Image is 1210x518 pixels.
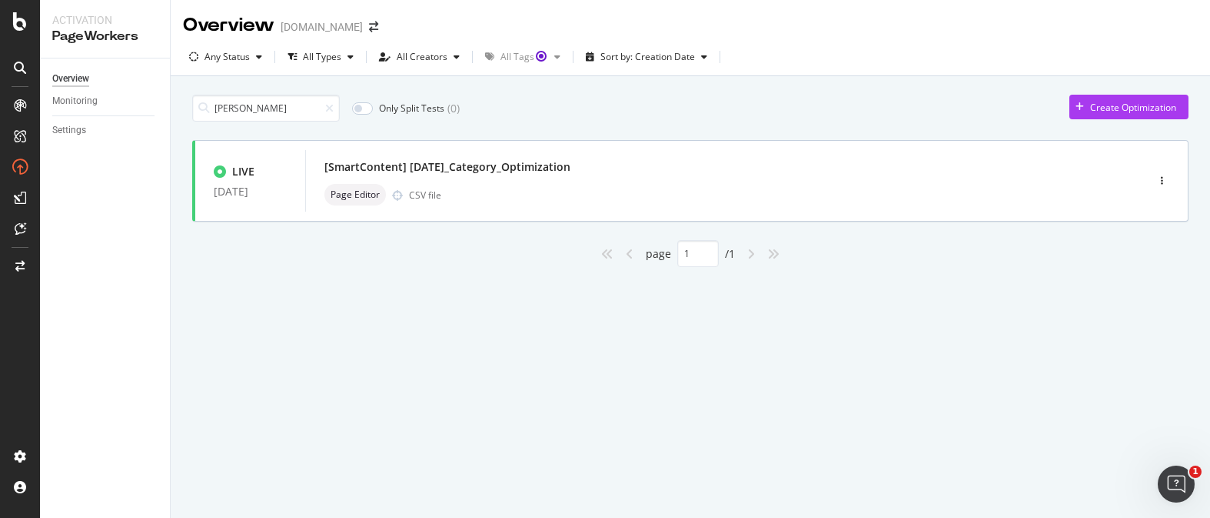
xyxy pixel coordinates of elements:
[379,102,444,115] div: Only Split Tests
[1090,101,1176,114] div: Create Optimization
[52,28,158,45] div: PageWorkers
[1069,95,1188,119] button: Create Optimization
[183,45,268,69] button: Any Status
[741,242,761,266] div: angle-right
[52,122,86,139] div: Settings
[620,242,640,266] div: angle-left
[303,52,341,62] div: All Types
[580,45,713,69] button: Sort by: Creation Date
[369,22,378,32] div: arrow-right-arrow-left
[397,52,447,62] div: All Creators
[331,190,380,199] span: Page Editor
[373,45,466,69] button: All Creators
[600,52,695,62] div: Sort by: Creation Date
[232,164,254,179] div: LIVE
[761,242,786,266] div: angles-right
[646,240,735,267] div: page / 1
[447,101,460,116] div: ( 0 )
[52,71,89,87] div: Overview
[52,93,159,109] a: Monitoring
[1189,466,1202,478] span: 1
[534,49,548,63] div: Tooltip anchor
[595,242,620,266] div: angles-left
[324,159,570,175] div: [SmartContent] [DATE]_Category_Optimization
[1158,466,1195,503] iframe: Intercom live chat
[409,189,441,202] div: CSV file
[281,45,360,69] button: All Types
[204,52,250,62] div: Any Status
[52,93,98,109] div: Monitoring
[52,12,158,28] div: Activation
[214,185,287,198] div: [DATE]
[324,184,386,206] div: neutral label
[52,122,159,139] a: Settings
[192,95,340,122] input: Search an Optimization
[281,19,363,35] div: [DOMAIN_NAME]
[52,71,159,87] a: Overview
[500,52,548,62] div: All Tags
[479,45,567,69] button: All TagsTooltip anchor
[183,12,274,38] div: Overview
